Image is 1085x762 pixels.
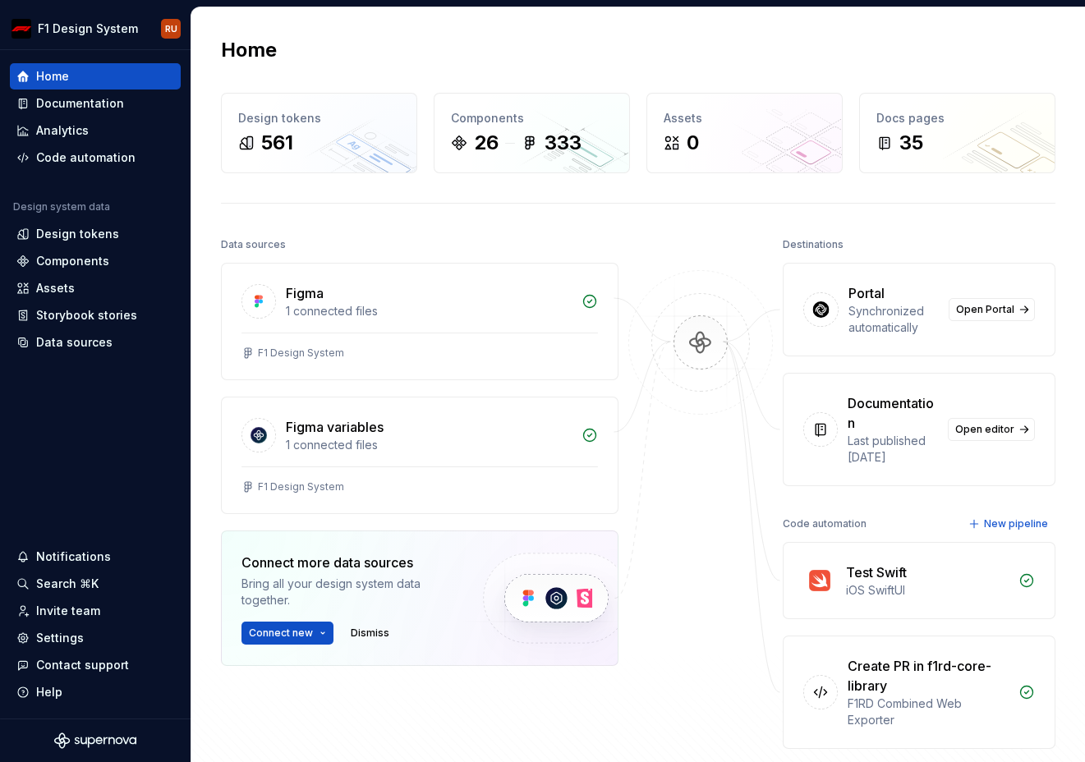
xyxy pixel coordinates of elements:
div: Bring all your design system data together. [241,576,455,608]
span: Open editor [955,423,1014,436]
a: Home [10,63,181,90]
div: Search ⌘K [36,576,99,592]
button: New pipeline [963,512,1055,535]
div: F1 Design System [38,21,138,37]
div: Code automation [36,149,136,166]
div: Storybook stories [36,307,137,324]
div: Settings [36,630,84,646]
a: Figma variables1 connected filesF1 Design System [221,397,618,514]
div: Contact support [36,657,129,673]
a: Settings [10,625,181,651]
a: Components [10,248,181,274]
div: 1 connected files [286,303,572,319]
div: Synchronized automatically [848,303,939,336]
a: Code automation [10,145,181,171]
button: Notifications [10,544,181,570]
div: F1 Design System [258,480,344,493]
div: 0 [687,130,699,156]
div: 333 [545,130,582,156]
button: Contact support [10,652,181,678]
div: Notifications [36,549,111,565]
div: Documentation [36,95,124,112]
div: Assets [664,110,825,126]
div: Design tokens [238,110,400,126]
div: Last published [DATE] [848,433,938,466]
div: 26 [474,130,499,156]
button: F1 Design SystemRU [3,11,187,46]
div: Figma [286,283,324,303]
div: Code automation [783,512,867,535]
a: Open Portal [949,298,1035,321]
a: Assets [10,275,181,301]
div: Figma variables [286,417,384,437]
div: Data sources [221,233,286,256]
div: Connect more data sources [241,553,455,572]
a: Docs pages35 [859,93,1055,173]
div: Documentation [848,393,938,433]
div: Invite team [36,603,100,619]
div: Help [36,684,62,700]
div: 561 [261,130,293,156]
div: Create PR in f1rd-core-library [848,656,1009,695]
div: Data sources [36,334,113,351]
a: Assets0 [646,93,843,173]
div: Design system data [13,200,110,213]
div: 35 [899,130,923,156]
a: Documentation [10,90,181,117]
div: Docs pages [876,110,1038,126]
a: Invite team [10,598,181,624]
div: Analytics [36,122,89,139]
a: Components26333 [434,93,630,173]
button: Connect new [241,622,333,645]
button: Search ⌘K [10,571,181,597]
svg: Supernova Logo [54,732,136,749]
a: Data sources [10,329,181,356]
a: Design tokens [10,221,181,247]
div: 1 connected files [286,437,572,453]
div: Design tokens [36,226,119,242]
img: c8f40afb-e0f1-40b1-98b2-071a2e9e4f46.png [11,19,31,39]
div: RU [165,22,177,35]
span: Connect new [249,627,313,640]
button: Help [10,679,181,705]
div: iOS SwiftUI [846,582,1009,599]
a: Storybook stories [10,302,181,328]
span: Dismiss [351,627,389,640]
div: F1 Design System [258,347,344,360]
div: Test Swift [846,562,907,582]
a: Analytics [10,117,181,144]
div: Components [451,110,613,126]
div: Destinations [783,233,844,256]
a: Design tokens561 [221,93,417,173]
div: Components [36,253,109,269]
a: Figma1 connected filesF1 Design System [221,263,618,380]
span: New pipeline [984,517,1048,530]
button: Dismiss [343,622,397,645]
div: Assets [36,280,75,296]
h2: Home [221,37,277,63]
span: Open Portal [956,303,1014,316]
a: Open editor [948,418,1035,441]
div: Home [36,68,69,85]
div: F1RD Combined Web Exporter [848,695,1009,728]
div: Portal [848,283,885,303]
